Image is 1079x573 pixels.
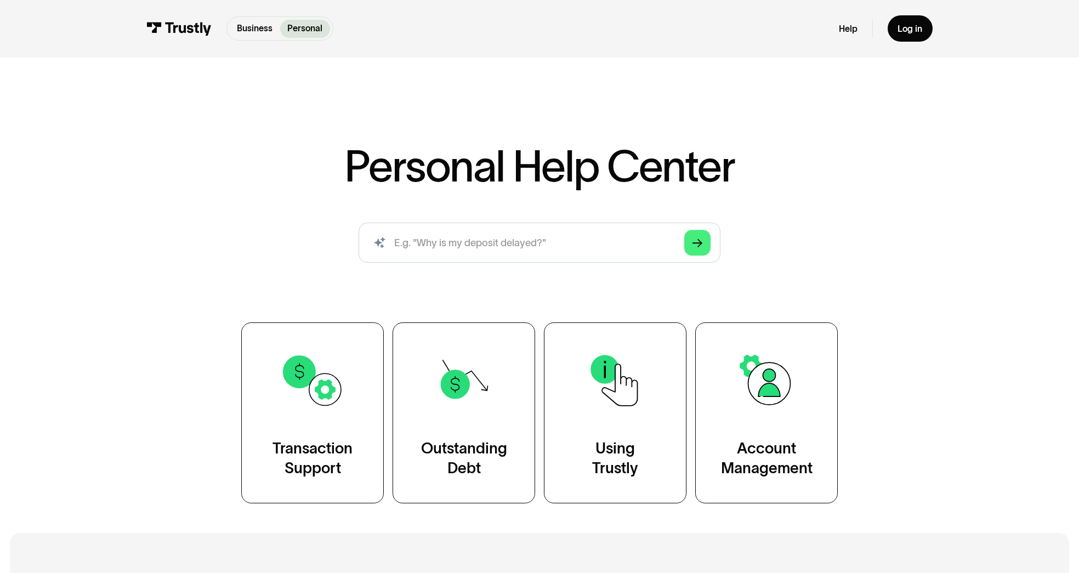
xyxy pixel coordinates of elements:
[839,23,857,35] a: Help
[721,438,813,478] div: Account Management
[287,22,322,35] p: Personal
[272,438,353,478] div: Transaction Support
[280,20,330,38] a: Personal
[393,322,535,503] a: OutstandingDebt
[695,322,838,503] a: AccountManagement
[544,322,686,503] a: UsingTrustly
[146,22,211,36] img: Trustly Logo
[359,223,720,263] form: Search
[888,15,932,42] a: Log in
[421,438,507,478] div: Outstanding Debt
[241,322,384,503] a: TransactionSupport
[898,23,922,35] div: Log in
[592,438,638,478] div: Using Trustly
[237,22,272,35] p: Business
[230,20,280,38] a: Business
[359,223,720,263] input: search
[344,144,734,188] h1: Personal Help Center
